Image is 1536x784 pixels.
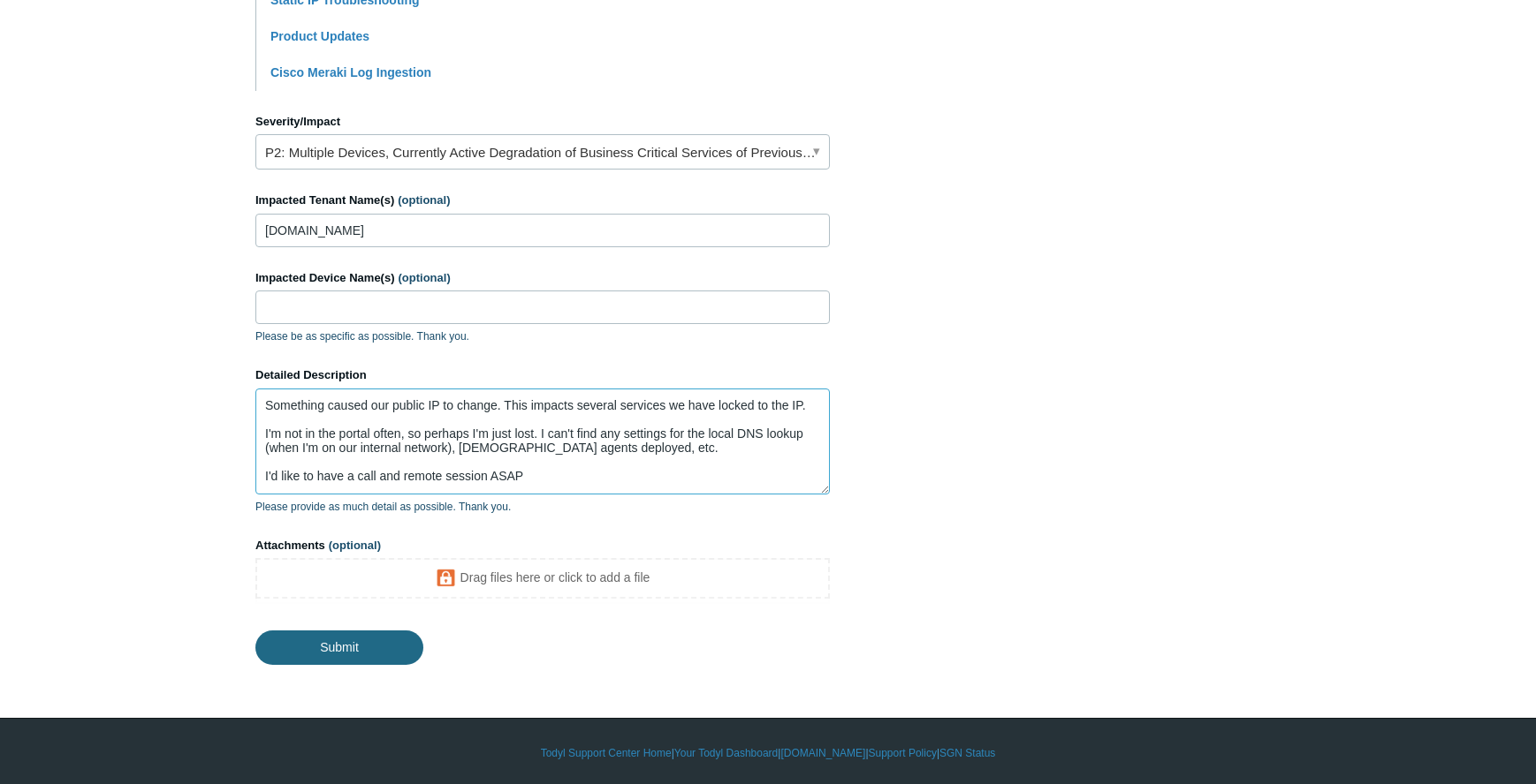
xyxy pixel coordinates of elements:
p: Please provide as much detail as possible. Thank you. [255,499,830,515]
a: Product Updates [270,29,369,43]
label: Impacted Tenant Name(s) [255,192,830,209]
label: Impacted Device Name(s) [255,269,830,287]
label: Severity/Impact [255,113,830,131]
a: Cisco Meraki Log Ingestion [270,65,431,79]
input: Submit [255,630,423,664]
label: Attachments [255,537,830,554]
a: Todyl Support Center Home [541,745,672,761]
a: Your Todyl Dashboard [674,745,778,761]
a: Support Policy [869,745,937,761]
span: (optional) [398,193,450,207]
a: [DOMAIN_NAME] [780,745,865,761]
a: SGN Status [939,745,995,761]
div: | | | | [255,745,1281,761]
span: (optional) [329,539,381,552]
a: P2: Multiple Devices, Currently Active Degradation of Business Critical Services of Previously Wo... [255,134,830,170]
label: Detailed Description [255,366,830,384]
span: (optional) [399,271,451,284]
p: Please be as specific as possible. Thank you. [255,328,830,344]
